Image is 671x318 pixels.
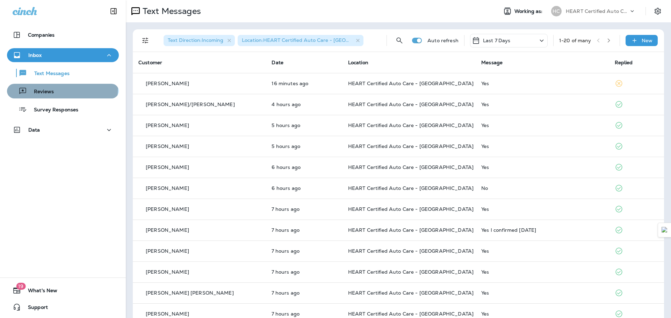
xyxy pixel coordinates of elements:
[481,227,603,233] div: Yes I confirmed yesterday
[242,37,387,43] span: Location : HEART Certified Auto Care - [GEOGRAPHIC_DATA]
[28,32,55,38] p: Companies
[348,59,368,66] span: Location
[146,164,189,170] p: [PERSON_NAME]
[272,311,337,317] p: Sep 10, 2025 09:10 AM
[272,123,337,128] p: Sep 10, 2025 11:53 AM
[348,290,474,296] span: HEART Certified Auto Care - [GEOGRAPHIC_DATA]
[514,8,544,14] span: Working as:
[481,185,603,191] div: No
[146,227,189,233] p: [PERSON_NAME]
[551,6,562,16] div: HC
[238,35,363,46] div: Location:HEART Certified Auto Care - [GEOGRAPHIC_DATA]
[272,59,283,66] span: Date
[615,59,633,66] span: Replied
[348,248,474,254] span: HEART Certified Auto Care - [GEOGRAPHIC_DATA]
[481,290,603,296] div: Yes
[559,38,591,43] div: 1 - 20 of many
[481,269,603,275] div: Yes
[481,311,603,317] div: Yes
[481,164,603,170] div: Yes
[348,185,474,191] span: HEART Certified Auto Care - [GEOGRAPHIC_DATA]
[272,81,337,86] p: Sep 10, 2025 04:38 PM
[7,300,119,314] button: Support
[651,5,664,17] button: Settings
[146,185,189,191] p: [PERSON_NAME]
[481,59,503,66] span: Message
[272,269,337,275] p: Sep 10, 2025 09:12 AM
[7,28,119,42] button: Companies
[146,81,189,86] p: [PERSON_NAME]
[27,89,54,95] p: Reviews
[146,143,189,149] p: [PERSON_NAME]
[566,8,629,14] p: HEART Certified Auto Care
[392,34,406,47] button: Search Messages
[348,227,474,233] span: HEART Certified Auto Care - [GEOGRAPHIC_DATA]
[7,102,119,117] button: Survey Responses
[348,122,474,128] span: HEART Certified Auto Care - [GEOGRAPHIC_DATA]
[483,38,511,43] p: Last 7 Days
[7,283,119,297] button: 19What's New
[7,48,119,62] button: Inbox
[28,127,40,133] p: Data
[272,227,337,233] p: Sep 10, 2025 09:25 AM
[642,38,652,43] p: New
[28,52,42,58] p: Inbox
[168,37,223,43] span: Text Direction : Incoming
[427,38,459,43] p: Auto refresh
[272,164,337,170] p: Sep 10, 2025 10:13 AM
[146,269,189,275] p: [PERSON_NAME]
[481,248,603,254] div: Yes
[272,143,337,149] p: Sep 10, 2025 11:04 AM
[7,123,119,137] button: Data
[146,102,235,107] p: [PERSON_NAME]/[PERSON_NAME]
[481,123,603,128] div: Yes
[272,206,337,212] p: Sep 10, 2025 09:26 AM
[146,290,234,296] p: [PERSON_NAME] [PERSON_NAME]
[146,206,189,212] p: [PERSON_NAME]
[348,80,474,87] span: HEART Certified Auto Care - [GEOGRAPHIC_DATA]
[146,311,189,317] p: [PERSON_NAME]
[481,143,603,149] div: Yes
[272,102,337,107] p: Sep 10, 2025 12:16 PM
[348,311,474,317] span: HEART Certified Auto Care - [GEOGRAPHIC_DATA]
[146,123,189,128] p: [PERSON_NAME]
[7,84,119,98] button: Reviews
[481,206,603,212] div: Yes
[138,34,152,47] button: Filters
[272,185,337,191] p: Sep 10, 2025 09:59 AM
[481,81,603,86] div: Yes
[272,248,337,254] p: Sep 10, 2025 09:20 AM
[164,35,235,46] div: Text Direction:Incoming
[348,101,474,108] span: HEART Certified Auto Care - [GEOGRAPHIC_DATA]
[104,4,123,18] button: Collapse Sidebar
[27,71,70,77] p: Text Messages
[146,248,189,254] p: [PERSON_NAME]
[21,304,48,313] span: Support
[138,59,162,66] span: Customer
[348,269,474,275] span: HEART Certified Auto Care - [GEOGRAPHIC_DATA]
[21,288,57,296] span: What's New
[348,164,474,170] span: HEART Certified Auto Care - [GEOGRAPHIC_DATA]
[272,290,337,296] p: Sep 10, 2025 09:10 AM
[27,107,78,113] p: Survey Responses
[140,6,201,16] p: Text Messages
[481,102,603,107] div: Yes
[662,227,668,233] img: Detect Auto
[348,206,474,212] span: HEART Certified Auto Care - [GEOGRAPHIC_DATA]
[16,283,26,290] span: 19
[7,66,119,80] button: Text Messages
[348,143,474,149] span: HEART Certified Auto Care - [GEOGRAPHIC_DATA]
